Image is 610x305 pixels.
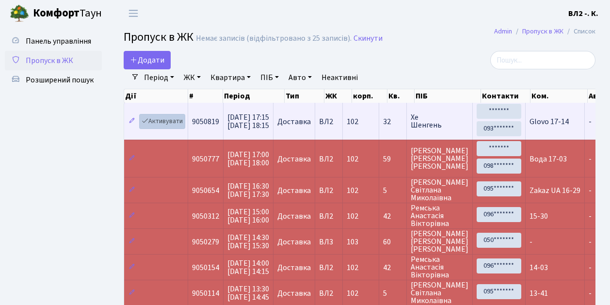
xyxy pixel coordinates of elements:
[277,212,311,220] span: Доставка
[383,212,402,220] span: 42
[285,89,324,103] th: Тип
[124,29,193,46] span: Пропуск в ЖК
[277,118,311,126] span: Доставка
[324,89,352,103] th: ЖК
[415,89,481,103] th: ПІБ
[411,281,468,305] span: [PERSON_NAME] Світлана Миколаївна
[383,118,402,126] span: 32
[124,51,171,69] a: Додати
[227,181,269,200] span: [DATE] 16:30 [DATE] 17:30
[319,212,338,220] span: ВЛ2
[530,288,548,299] span: 13-41
[411,178,468,202] span: [PERSON_NAME] Світлана Миколаївна
[589,237,592,247] span: -
[490,51,595,69] input: Пошук...
[522,26,563,36] a: Пропуск в ЖК
[285,69,316,86] a: Авто
[180,69,205,86] a: ЖК
[227,258,269,277] span: [DATE] 14:00 [DATE] 14:15
[530,262,548,273] span: 14-03
[257,69,283,86] a: ПІБ
[227,112,269,131] span: [DATE] 17:15 [DATE] 18:15
[568,8,598,19] a: ВЛ2 -. К.
[383,187,402,194] span: 5
[530,116,569,127] span: Glovo 17-14
[227,284,269,303] span: [DATE] 13:30 [DATE] 14:45
[121,5,145,21] button: Переключити навігацію
[481,89,530,103] th: Контакти
[589,262,592,273] span: -
[26,36,91,47] span: Панель управління
[494,26,512,36] a: Admin
[188,89,223,103] th: #
[192,185,219,196] span: 9050654
[347,288,358,299] span: 102
[277,187,311,194] span: Доставка
[530,211,548,222] span: 15-30
[319,155,338,163] span: ВЛ2
[563,26,595,37] li: Список
[347,237,358,247] span: 103
[383,289,402,297] span: 5
[530,237,532,247] span: -
[530,154,567,164] span: Вода 17-03
[411,230,468,253] span: [PERSON_NAME] [PERSON_NAME] [PERSON_NAME]
[5,70,102,90] a: Розширений пошук
[223,89,285,103] th: Період
[319,187,338,194] span: ВЛ2
[277,264,311,272] span: Доставка
[411,147,468,170] span: [PERSON_NAME] [PERSON_NAME] [PERSON_NAME]
[319,264,338,272] span: ВЛ2
[319,289,338,297] span: ВЛ2
[347,154,358,164] span: 102
[207,69,255,86] a: Квартира
[10,4,29,23] img: logo.png
[383,264,402,272] span: 42
[227,232,269,251] span: [DATE] 14:30 [DATE] 15:30
[5,32,102,51] a: Панель управління
[227,207,269,225] span: [DATE] 15:00 [DATE] 16:00
[277,289,311,297] span: Доставка
[387,89,415,103] th: Кв.
[383,238,402,246] span: 60
[347,185,358,196] span: 102
[277,155,311,163] span: Доставка
[192,154,219,164] span: 9050777
[352,89,387,103] th: корп.
[192,288,219,299] span: 9050114
[589,154,592,164] span: -
[319,118,338,126] span: ВЛ2
[530,89,588,103] th: Ком.
[319,238,338,246] span: ВЛ3
[33,5,102,22] span: Таун
[5,51,102,70] a: Пропуск в ЖК
[26,55,73,66] span: Пропуск в ЖК
[411,204,468,227] span: Ремська Анастасія Вікторівна
[192,211,219,222] span: 9050312
[589,288,592,299] span: -
[411,113,468,129] span: Хе Шенгень
[411,256,468,279] span: Ремська Анастасія Вікторівна
[530,185,580,196] span: Zakaz UA 16-29
[318,69,362,86] a: Неактивні
[589,185,592,196] span: -
[26,75,94,85] span: Розширений пошук
[589,116,592,127] span: -
[33,5,80,21] b: Комфорт
[383,155,402,163] span: 59
[480,21,610,42] nav: breadcrumb
[277,238,311,246] span: Доставка
[347,211,358,222] span: 102
[347,262,358,273] span: 102
[124,89,188,103] th: Дії
[347,116,358,127] span: 102
[589,211,592,222] span: -
[140,69,178,86] a: Період
[192,262,219,273] span: 9050154
[192,116,219,127] span: 9050819
[130,55,164,65] span: Додати
[192,237,219,247] span: 9050279
[353,34,383,43] a: Скинути
[196,34,352,43] div: Немає записів (відфільтровано з 25 записів).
